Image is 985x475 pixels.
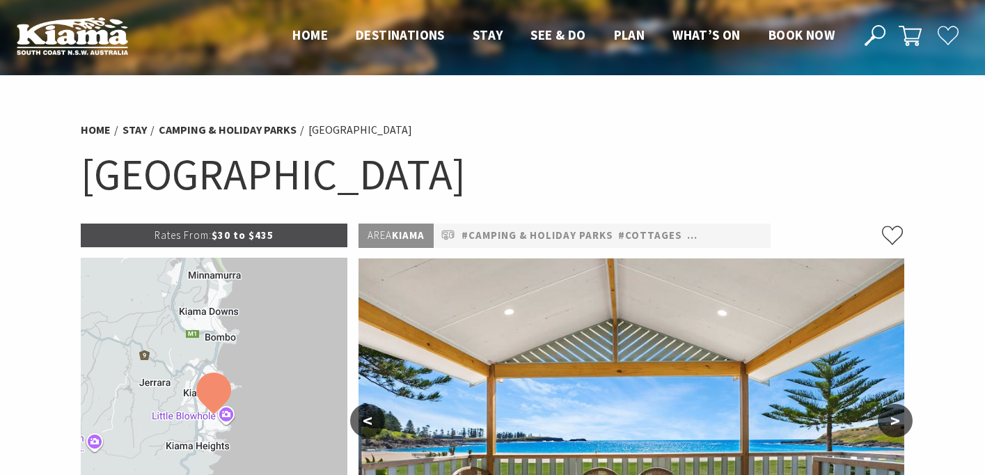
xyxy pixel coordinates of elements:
[81,123,111,137] a: Home
[358,224,434,248] p: Kiama
[878,404,913,437] button: >
[769,26,835,43] span: Book now
[462,227,613,244] a: #Camping & Holiday Parks
[672,26,741,43] span: What’s On
[17,17,128,55] img: Kiama Logo
[123,123,147,137] a: Stay
[278,24,849,47] nav: Main Menu
[368,228,392,242] span: Area
[356,26,445,43] span: Destinations
[292,26,328,43] span: Home
[614,26,645,43] span: Plan
[618,227,682,244] a: #Cottages
[687,227,768,244] a: #Pet Friendly
[81,146,905,203] h1: [GEOGRAPHIC_DATA]
[155,228,212,242] span: Rates From:
[159,123,297,137] a: Camping & Holiday Parks
[530,26,585,43] span: See & Do
[81,224,348,247] p: $30 to $435
[308,121,412,139] li: [GEOGRAPHIC_DATA]
[350,404,385,437] button: <
[473,26,503,43] span: Stay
